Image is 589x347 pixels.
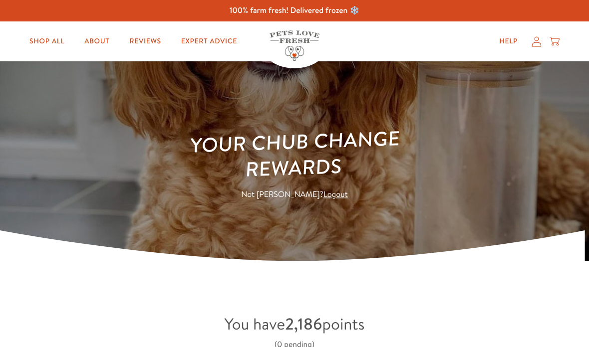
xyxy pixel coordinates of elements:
[173,31,245,51] a: Expert Advice
[151,188,438,202] p: Not [PERSON_NAME]?
[149,124,439,185] h1: Your Chub Change Rewards
[285,313,322,335] strong: 2,186
[491,31,526,51] a: Help
[323,189,348,200] a: Logout
[21,31,72,51] a: Shop All
[121,31,169,51] a: Reviews
[270,30,319,61] img: Pets Love Fresh
[76,31,117,51] a: About
[225,313,365,335] span: You have points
